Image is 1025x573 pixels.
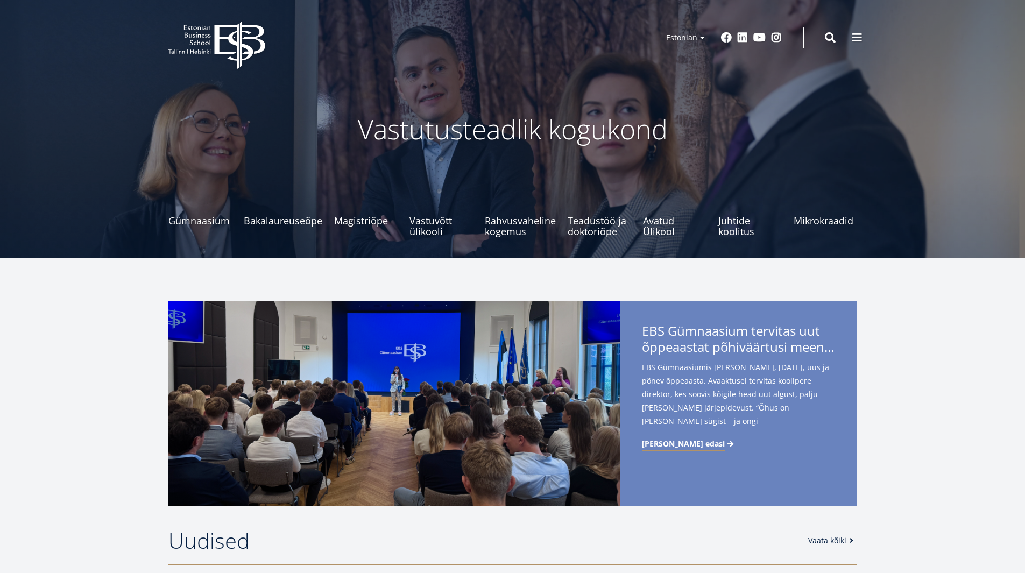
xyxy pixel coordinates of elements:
[244,215,322,226] span: Bakalaureuseõpe
[485,215,556,237] span: Rahvusvaheline kogemus
[737,32,748,43] a: Linkedin
[642,360,836,445] span: EBS Gümnaasiumis [PERSON_NAME], [DATE], uus ja põnev õppeaasta. Avaaktusel tervitas koolipere dir...
[794,194,857,237] a: Mikrokraadid
[168,215,232,226] span: Gümnaasium
[642,323,836,358] span: EBS Gümnaasium tervitas uut
[721,32,732,43] a: Facebook
[168,527,797,554] h2: Uudised
[568,194,631,237] a: Teadustöö ja doktoriõpe
[808,535,857,546] a: Vaata kõiki
[409,194,473,237] a: Vastuvõtt ülikooli
[642,438,736,449] a: [PERSON_NAME] edasi
[642,339,836,355] span: õppeaastat põhiväärtusi meenutades
[794,215,857,226] span: Mikrokraadid
[409,215,473,237] span: Vastuvõtt ülikooli
[485,194,556,237] a: Rahvusvaheline kogemus
[718,194,782,237] a: Juhtide koolitus
[168,301,620,506] img: a
[334,194,398,237] a: Magistriõpe
[642,438,725,449] span: [PERSON_NAME] edasi
[568,215,631,237] span: Teadustöö ja doktoriõpe
[643,194,706,237] a: Avatud Ülikool
[168,194,232,237] a: Gümnaasium
[228,113,798,145] p: Vastutusteadlik kogukond
[753,32,766,43] a: Youtube
[718,215,782,237] span: Juhtide koolitus
[771,32,782,43] a: Instagram
[244,194,322,237] a: Bakalaureuseõpe
[643,215,706,237] span: Avatud Ülikool
[334,215,398,226] span: Magistriõpe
